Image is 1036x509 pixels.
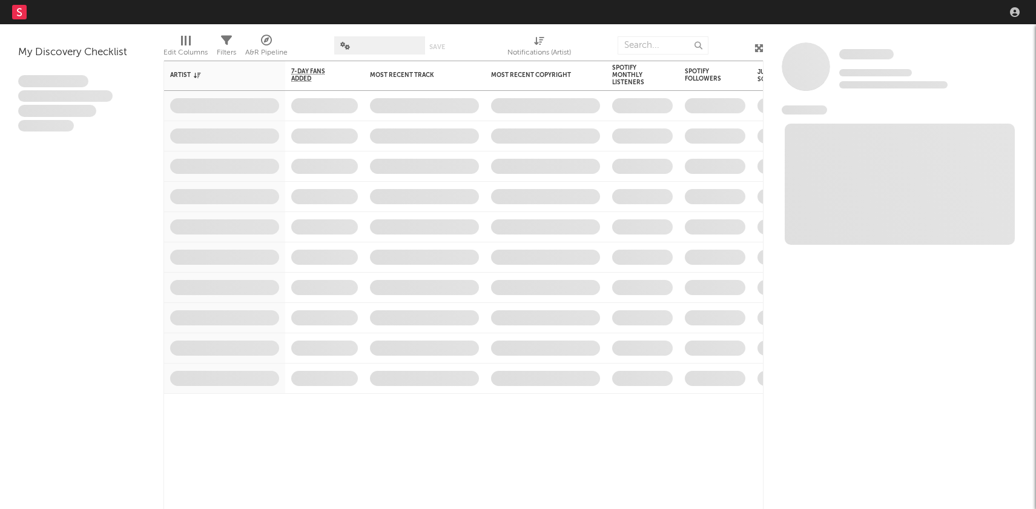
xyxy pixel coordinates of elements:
[245,30,288,65] div: A&R Pipeline
[839,48,894,61] a: Some Artist
[170,72,261,79] div: Artist
[839,49,894,59] span: Some Artist
[217,45,236,60] div: Filters
[18,120,74,132] span: Aliquam viverra
[163,30,208,65] div: Edit Columns
[757,68,788,83] div: Jump Score
[839,69,912,76] span: Tracking Since: [DATE]
[370,72,461,79] div: Most Recent Track
[163,45,208,60] div: Edit Columns
[685,68,727,82] div: Spotify Followers
[507,30,571,65] div: Notifications (Artist)
[18,75,88,87] span: Lorem ipsum dolor
[491,72,582,79] div: Most Recent Copyright
[18,45,145,60] div: My Discovery Checklist
[18,90,113,102] span: Integer aliquet in purus et
[839,81,948,88] span: 0 fans last week
[782,105,827,115] span: News Feed
[612,64,655,86] div: Spotify Monthly Listeners
[245,45,288,60] div: A&R Pipeline
[291,68,340,82] span: 7-Day Fans Added
[429,44,445,50] button: Save
[507,45,571,60] div: Notifications (Artist)
[217,30,236,65] div: Filters
[618,36,708,55] input: Search...
[18,105,96,117] span: Praesent ac interdum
